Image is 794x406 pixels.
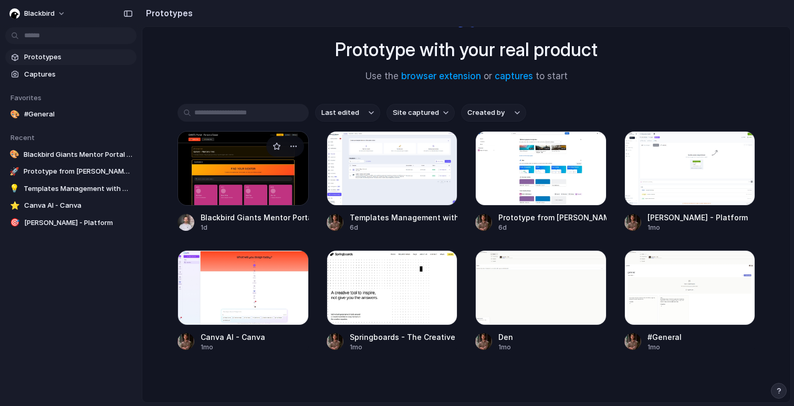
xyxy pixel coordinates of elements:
a: Captures [5,67,137,82]
div: Canva AI - Canva [201,332,265,343]
div: 🎨 [9,149,19,160]
span: blackbird [24,8,55,19]
div: #General [647,332,682,343]
div: 1mo [201,343,265,352]
h2: Prototypes [142,7,193,19]
div: 1d [201,223,309,232]
span: Recent [11,133,35,142]
span: Prototypes [24,52,132,62]
span: Blackbird Giants Mentor Portal Enhancement [24,149,132,160]
div: Den [498,332,513,343]
a: 🎨#General [5,106,137,122]
div: ⭐ [9,200,20,211]
span: Use the or to start [365,70,568,83]
span: Site captured [393,108,439,118]
div: 🎨 [9,109,20,120]
a: Blackbird Giants Mentor Portal EnhancementBlackbird Giants Mentor Portal Enhancement1d [177,131,309,232]
div: Templates Management with User Team Section [350,212,458,223]
div: 💡 [9,184,19,194]
a: 🎨Blackbird Giants Mentor Portal Enhancement [5,147,137,163]
a: 💡Templates Management with User Team Section [5,181,137,197]
div: 🚀 [9,166,19,177]
div: [PERSON_NAME] - Platform [647,212,748,223]
a: Prototype from Trello Boards - User MaxMeyer34Prototype from [PERSON_NAME] Boards - User MaxMeyer... [475,131,607,232]
div: Springboards - The Creative AI Tool for Agencies & Strategists [350,332,458,343]
span: Canva AI - Canva [24,200,132,211]
a: Prototypes [5,49,137,65]
a: Templates Management with User Team SectionTemplates Management with User Team Section6d [327,131,458,232]
h1: Prototype with your real product [335,36,598,63]
a: Springboards - The Creative AI Tool for Agencies & StrategistsSpringboards - The Creative AI Tool... [327,250,458,351]
span: Last edited [321,108,359,118]
div: 1mo [647,223,748,232]
a: captures [495,71,533,81]
button: Site captured [386,104,455,122]
div: 🎯 [9,218,20,228]
a: 🎯[PERSON_NAME] - Platform [5,215,137,231]
span: Captures [24,69,132,80]
div: 1mo [498,343,513,352]
span: Created by [467,108,505,118]
a: browser extension [401,71,481,81]
a: #General#General1mo [624,250,756,351]
span: Favorites [11,93,41,102]
div: 1mo [350,343,458,352]
div: 6d [498,223,607,232]
button: Created by [461,104,526,122]
div: 6d [350,223,458,232]
span: [PERSON_NAME] - Platform [24,218,132,228]
a: ⭐Canva AI - Canva [5,198,137,213]
div: Prototype from [PERSON_NAME] Boards - User MaxMeyer34 [498,212,607,223]
div: Blackbird Giants Mentor Portal Enhancement [201,212,309,223]
span: Templates Management with User Team Section [24,184,132,194]
span: Prototype from [PERSON_NAME] Boards - User MaxMeyer34 [24,166,132,177]
div: 1mo [647,343,682,352]
a: DenDen1mo [475,250,607,351]
a: 🚀Prototype from [PERSON_NAME] Boards - User MaxMeyer34 [5,164,137,179]
a: Heidi - Platform[PERSON_NAME] - Platform1mo [624,131,756,232]
span: #General [24,109,132,120]
a: Canva AI - CanvaCanva AI - Canva1mo [177,250,309,351]
button: Last edited [315,104,380,122]
button: blackbird [5,5,71,22]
